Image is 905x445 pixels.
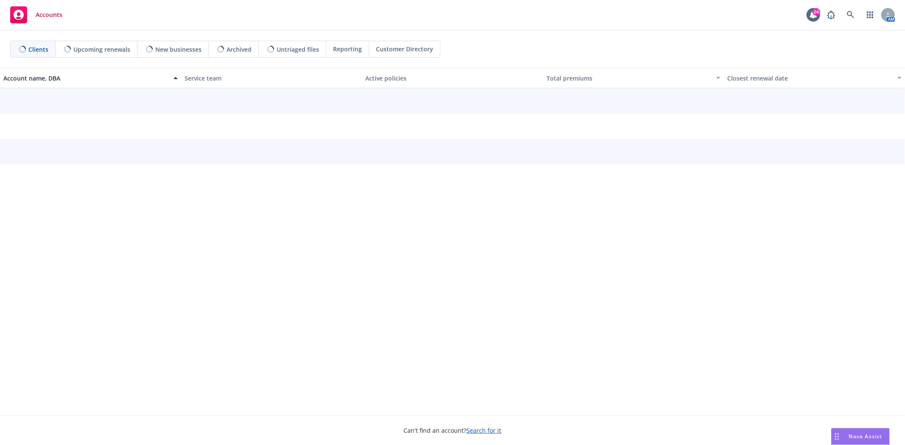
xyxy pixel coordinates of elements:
button: Closest renewal date [724,68,905,88]
span: Customer Directory [376,44,433,53]
div: Closest renewal date [727,74,892,83]
a: Search [842,6,859,23]
div: Active policies [365,74,540,83]
button: Total premiums [543,68,724,88]
span: Untriaged files [277,45,319,54]
div: Account name, DBA [3,74,168,83]
span: Can't find an account? [404,426,502,435]
span: Clients [28,45,48,54]
div: Service team [185,74,359,83]
a: Search for it [467,426,502,434]
span: New businesses [155,45,202,54]
span: Nova Assist [849,433,883,440]
span: Reporting [333,44,362,53]
a: Report a Bug [823,6,840,23]
button: Nova Assist [831,428,890,445]
a: Accounts [7,3,66,27]
div: 24 [813,8,820,16]
span: Accounts [36,11,62,18]
a: Switch app [862,6,879,23]
span: Archived [227,45,252,54]
div: Drag to move [832,428,842,445]
button: Active policies [362,68,543,88]
button: Service team [181,68,362,88]
span: Upcoming renewals [73,45,130,54]
div: Total premiums [546,74,712,83]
